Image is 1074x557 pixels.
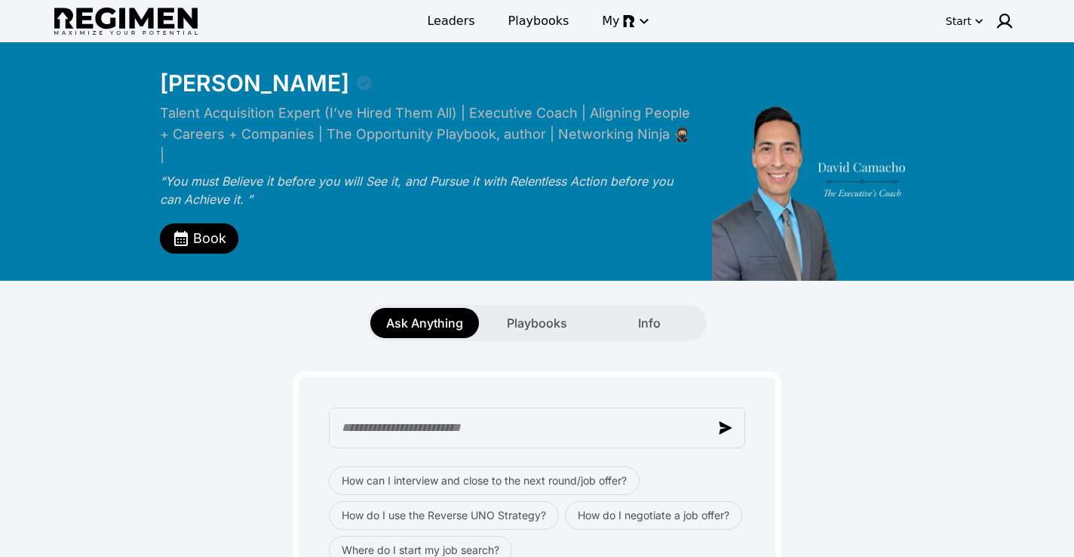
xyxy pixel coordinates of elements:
[160,223,238,254] button: Book
[329,501,559,530] button: How do I use the Reverse UNO Strategy?
[418,8,483,35] a: Leaders
[593,8,655,35] button: My
[946,14,971,29] div: Start
[160,172,695,208] div: “You must Believe it before you will See it, and Pursue it with Relentless Action before you can ...
[507,314,567,332] span: Playbooks
[355,74,373,92] div: Verified partner - David Camacho
[996,12,1014,30] img: user icon
[386,314,463,332] span: Ask Anything
[329,466,640,495] button: How can I interview and close to the next round/job offer?
[602,12,619,30] span: My
[565,501,742,530] button: How do I negotiate a job offer?
[719,421,732,435] img: send message
[427,12,474,30] span: Leaders
[193,228,226,249] span: Book
[160,103,695,166] div: Talent Acquisition Expert (I’ve Hired Them All) | Executive Coach | Aligning People + Careers + C...
[595,308,704,338] button: Info
[508,12,569,30] span: Playbooks
[638,314,661,332] span: Info
[54,8,198,35] img: Regimen logo
[160,69,349,97] div: [PERSON_NAME]
[499,8,578,35] a: Playbooks
[943,9,987,33] button: Start
[483,308,591,338] button: Playbooks
[370,308,479,338] button: Ask Anything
